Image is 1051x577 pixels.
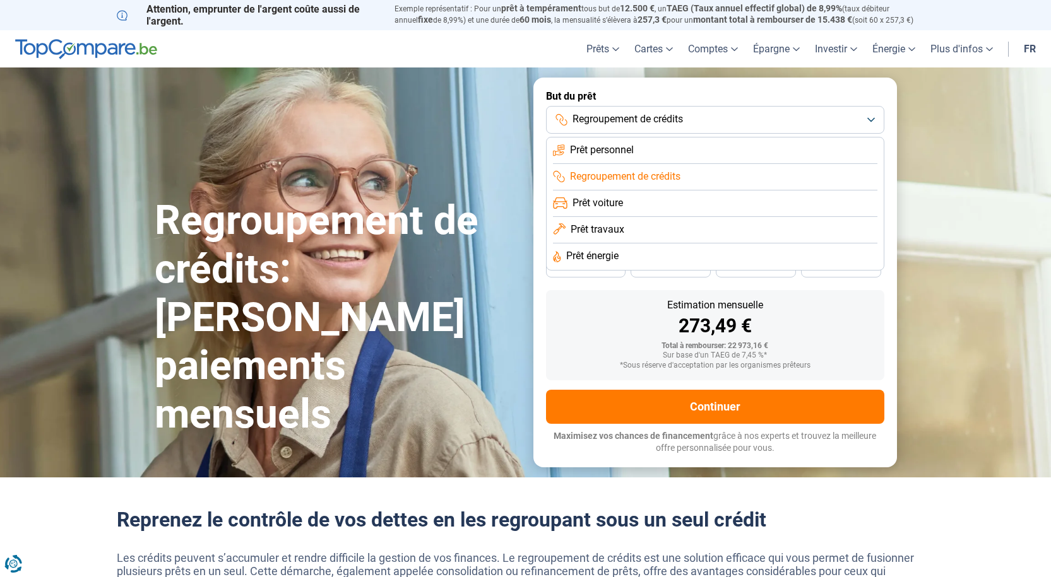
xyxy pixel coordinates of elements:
a: Énergie [865,30,923,67]
span: Prêt voiture [573,196,623,210]
div: *Sous réserve d'acceptation par les organismes prêteurs [556,361,874,370]
div: Sur base d'un TAEG de 7,45 %* [556,351,874,360]
span: Maximisez vos chances de financement [554,431,713,441]
a: Épargne [745,30,807,67]
span: Regroupement de crédits [573,112,683,126]
span: TAEG (Taux annuel effectif global) de 8,99% [667,3,842,13]
span: 42 mois [572,264,600,272]
label: But du prêt [546,90,884,102]
span: Prêt énergie [566,249,619,263]
a: fr [1016,30,1043,67]
span: 60 mois [520,15,551,25]
span: Regroupement de crédits [570,170,680,184]
a: Plus d'infos [923,30,1001,67]
a: Cartes [627,30,680,67]
h1: Regroupement de crédits: [PERSON_NAME] paiements mensuels [155,197,518,439]
p: Attention, emprunter de l'argent coûte aussi de l'argent. [117,3,379,27]
button: Regroupement de crédits [546,106,884,134]
span: 30 mois [742,264,770,272]
span: 257,3 € [638,15,667,25]
div: Estimation mensuelle [556,300,874,310]
span: fixe [418,15,433,25]
span: Prêt travaux [571,223,624,236]
span: 12.500 € [620,3,655,13]
span: 36 mois [657,264,685,272]
span: Prêt personnel [570,143,634,157]
span: prêt à tempérament [501,3,581,13]
div: Total à rembourser: 22 973,16 € [556,342,874,351]
span: montant total à rembourser de 15.438 € [693,15,852,25]
button: Continuer [546,390,884,424]
div: 273,49 € [556,317,874,335]
a: Comptes [680,30,745,67]
a: Prêts [579,30,627,67]
p: Exemple représentatif : Pour un tous but de , un (taux débiteur annuel de 8,99%) et une durée de ... [395,3,935,26]
h2: Reprenez le contrôle de vos dettes en les regroupant sous un seul crédit [117,508,935,532]
p: grâce à nos experts et trouvez la meilleure offre personnalisée pour vous. [546,430,884,455]
a: Investir [807,30,865,67]
img: TopCompare [15,39,157,59]
span: 24 mois [828,264,855,272]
